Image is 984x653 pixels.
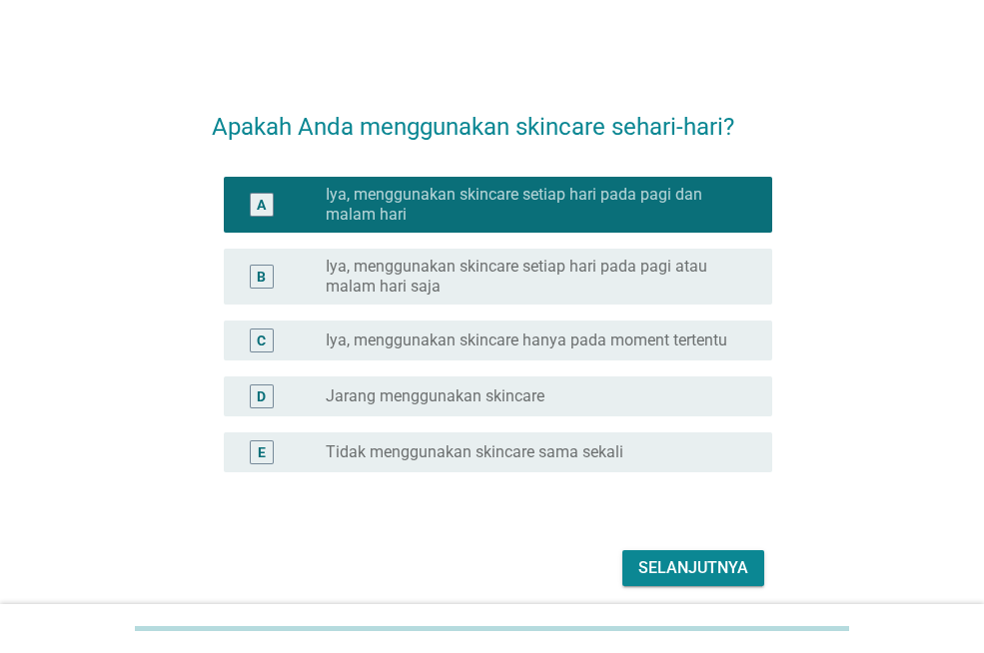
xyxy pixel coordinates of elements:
div: Selanjutnya [638,556,748,580]
label: Iya, menggunakan skincare setiap hari pada pagi dan malam hari [326,185,740,225]
label: Iya, menggunakan skincare hanya pada moment tertentu [326,330,727,350]
div: C [257,329,266,350]
label: Iya, menggunakan skincare setiap hari pada pagi atau malam hari saja [326,257,740,297]
div: E [258,441,266,462]
label: Tidak menggunakan skincare sama sekali [326,442,623,462]
div: D [257,385,266,406]
label: Jarang menggunakan skincare [326,386,544,406]
div: B [257,266,266,287]
button: Selanjutnya [622,550,764,586]
div: A [257,194,266,215]
h2: Apakah Anda menggunakan skincare sehari-hari? [212,89,772,145]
